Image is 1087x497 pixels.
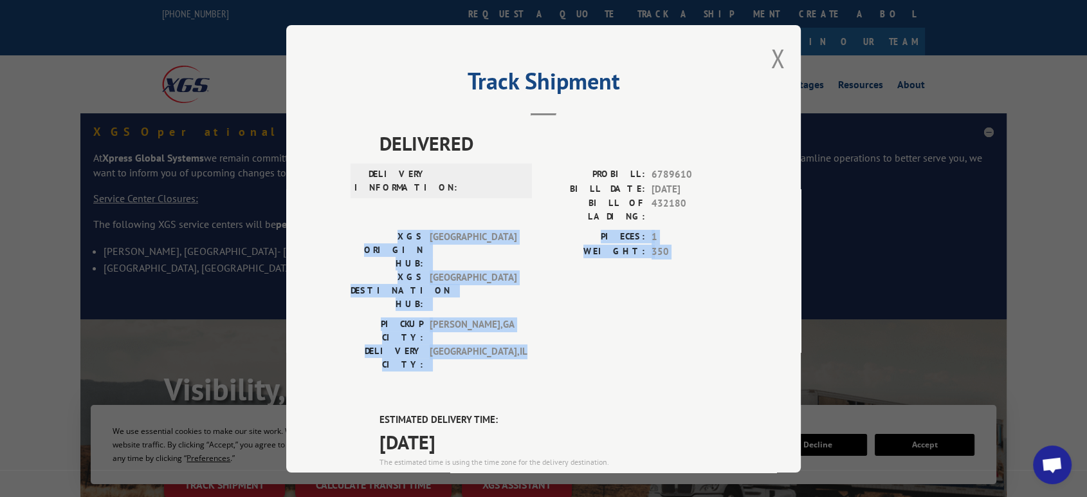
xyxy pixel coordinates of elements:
[543,196,645,223] label: BILL OF LADING:
[351,317,423,344] label: PICKUP CITY:
[771,41,785,75] button: Close modal
[351,344,423,371] label: DELIVERY CITY:
[430,317,516,344] span: [PERSON_NAME] , GA
[543,167,645,182] label: PROBILL:
[543,182,645,196] label: BILL DATE:
[351,270,423,311] label: XGS DESTINATION HUB:
[652,182,736,196] span: [DATE]
[543,230,645,245] label: PIECES:
[379,129,736,158] span: DELIVERED
[379,427,736,456] span: [DATE]
[1033,445,1072,484] a: Open chat
[430,270,516,311] span: [GEOGRAPHIC_DATA]
[652,196,736,223] span: 432180
[543,244,645,259] label: WEIGHT:
[652,244,736,259] span: 350
[379,413,736,427] label: ESTIMATED DELIVERY TIME:
[379,456,736,467] div: The estimated time is using the time zone for the delivery destination.
[430,344,516,371] span: [GEOGRAPHIC_DATA] , IL
[351,230,423,270] label: XGS ORIGIN HUB:
[430,230,516,270] span: [GEOGRAPHIC_DATA]
[652,167,736,182] span: 6789610
[354,167,427,194] label: DELIVERY INFORMATION:
[351,72,736,97] h2: Track Shipment
[652,230,736,245] span: 1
